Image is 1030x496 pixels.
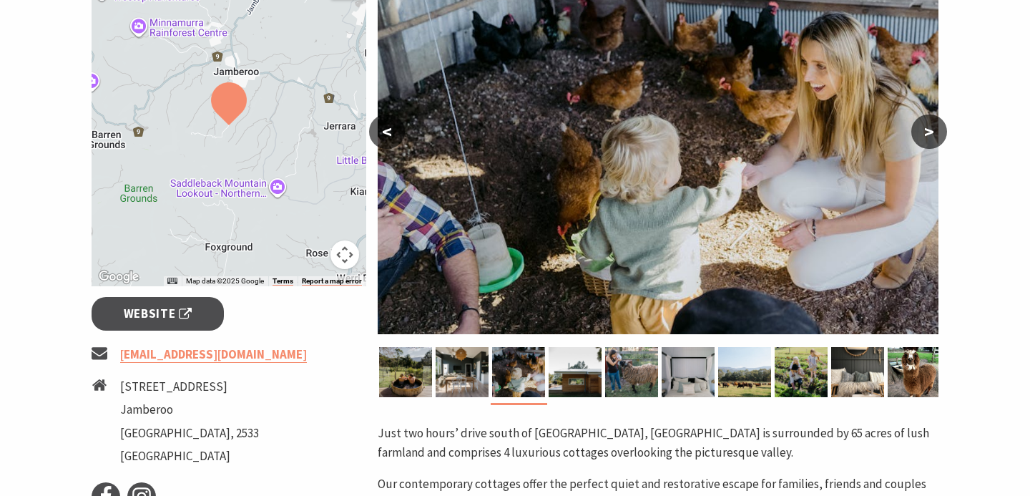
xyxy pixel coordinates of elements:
img: Google [95,268,142,286]
img: One of our alpacas [888,347,941,397]
img: Collect your own Produce [775,347,828,397]
img: Living [436,347,489,397]
button: > [911,115,947,149]
li: [GEOGRAPHIC_DATA], 2533 [120,424,259,443]
button: Keyboard shortcuts [167,276,177,286]
img: The Cottage [549,347,602,397]
img: Our Cows [718,347,771,397]
img: Feed our Sheep [605,347,658,397]
a: Open this area in Google Maps (opens a new window) [95,268,142,286]
li: [STREET_ADDRESS] [120,377,259,397]
a: [EMAIL_ADDRESS][DOMAIN_NAME] [120,346,307,363]
p: Just two hours’ drive south of [GEOGRAPHIC_DATA], [GEOGRAPHIC_DATA] is surrounded by 65 acres of ... [378,424,938,462]
a: Terms (opens in new tab) [273,277,293,286]
img: Collects Eggs from our Chickens [492,347,545,397]
li: [GEOGRAPHIC_DATA] [120,447,259,466]
a: Website [92,297,224,331]
span: Map data ©2025 Google [186,277,264,285]
li: Jamberoo [120,400,259,419]
button: Map camera controls [330,240,359,269]
img: Farm cottage [831,347,884,397]
img: Relax in the Plunge Pool [379,347,432,397]
img: Master Bedroom [662,347,715,397]
button: < [369,115,405,149]
span: Website [124,304,192,324]
a: Report a map error [302,277,362,286]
